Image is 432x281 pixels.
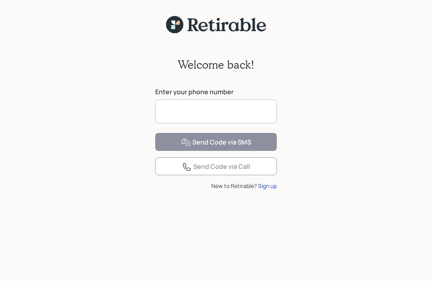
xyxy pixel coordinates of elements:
div: New to Retirable? [155,182,277,190]
label: Enter your phone number [155,87,277,96]
h2: Welcome back! [178,58,254,71]
button: Send Code via SMS [155,133,277,151]
button: Send Code via Call [155,157,277,175]
div: Send Code via Call [182,162,250,172]
div: Send Code via SMS [181,138,251,147]
div: Sign up [258,182,277,190]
